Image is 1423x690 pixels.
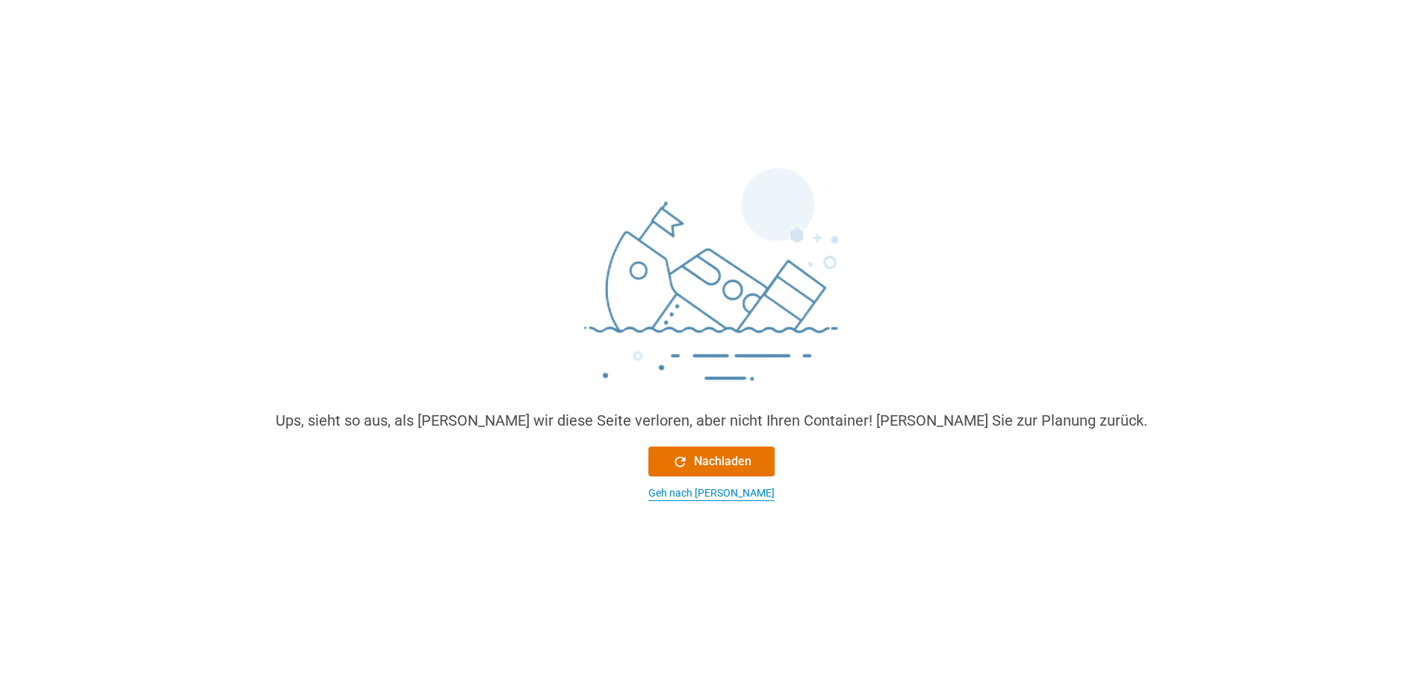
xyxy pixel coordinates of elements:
[276,409,1147,432] div: Ups, sieht so aus, als [PERSON_NAME] wir diese Seite verloren, aber nicht Ihren Container! [PERSO...
[694,453,751,470] font: Nachladen
[648,447,775,476] button: Nachladen
[648,485,775,501] button: Geh nach [PERSON_NAME]
[488,161,936,409] img: sinking_ship.png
